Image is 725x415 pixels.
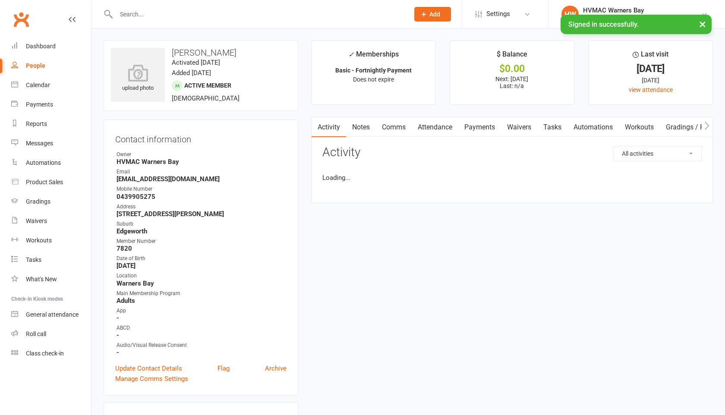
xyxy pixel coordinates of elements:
[497,49,527,64] div: $ Balance
[26,43,56,50] div: Dashboard
[322,146,702,159] h3: Activity
[10,9,32,30] a: Clubworx
[11,250,91,270] a: Tasks
[567,117,619,137] a: Automations
[458,75,566,89] p: Next: [DATE] Last: n/a
[26,179,63,185] div: Product Sales
[11,324,91,344] a: Roll call
[629,86,673,93] a: view attendance
[26,82,50,88] div: Calendar
[117,227,287,235] strong: Edgeworth
[117,203,287,211] div: Address
[561,6,579,23] div: HW
[117,193,287,201] strong: 0439905275
[486,4,510,24] span: Settings
[26,159,61,166] div: Automations
[172,94,240,102] span: [DEMOGRAPHIC_DATA]
[117,324,287,332] div: ABCD
[11,37,91,56] a: Dashboard
[11,56,91,75] a: People
[429,11,440,18] span: Add
[26,311,79,318] div: General attendance
[11,270,91,289] a: What's New
[412,117,458,137] a: Attendance
[11,75,91,95] a: Calendar
[346,117,376,137] a: Notes
[217,363,230,374] a: Flag
[117,220,287,228] div: Suburb
[172,69,211,77] time: Added [DATE]
[26,101,53,108] div: Payments
[501,117,537,137] a: Waivers
[11,153,91,173] a: Automations
[115,363,182,374] a: Update Contact Details
[117,151,287,159] div: Owner
[583,14,701,22] div: [GEOGRAPHIC_DATA] [GEOGRAPHIC_DATA]
[26,276,57,283] div: What's New
[11,114,91,134] a: Reports
[596,75,705,85] div: [DATE]
[568,20,639,28] span: Signed in successfully.
[26,217,47,224] div: Waivers
[117,255,287,263] div: Date of Birth
[111,64,165,93] div: upload photo
[117,175,287,183] strong: [EMAIL_ADDRESS][DOMAIN_NAME]
[11,173,91,192] a: Product Sales
[26,350,64,357] div: Class check-in
[117,185,287,193] div: Mobile Number
[11,305,91,324] a: General attendance kiosk mode
[117,341,287,349] div: Audio/Visual Release Consent
[117,280,287,287] strong: Warners Bay
[11,344,91,363] a: Class kiosk mode
[458,64,566,73] div: $0.00
[335,67,412,74] strong: Basic - Fortnightly Payment
[115,374,188,384] a: Manage Comms Settings
[322,173,702,183] li: Loading...
[172,59,220,66] time: Activated [DATE]
[113,8,403,20] input: Search...
[117,210,287,218] strong: [STREET_ADDRESS][PERSON_NAME]
[26,140,53,147] div: Messages
[537,117,567,137] a: Tasks
[117,331,287,339] strong: -
[26,120,47,127] div: Reports
[695,15,710,33] button: ×
[117,297,287,305] strong: Adults
[115,131,287,144] h3: Contact information
[26,330,46,337] div: Roll call
[117,349,287,356] strong: -
[376,117,412,137] a: Comms
[117,168,287,176] div: Email
[117,314,287,322] strong: -
[117,262,287,270] strong: [DATE]
[11,134,91,153] a: Messages
[11,95,91,114] a: Payments
[265,363,287,374] a: Archive
[348,49,399,65] div: Memberships
[26,237,52,244] div: Workouts
[348,50,354,59] i: ✓
[184,82,231,89] span: Active member
[633,49,668,64] div: Last visit
[117,289,287,298] div: Main Membership Program
[619,117,660,137] a: Workouts
[117,272,287,280] div: Location
[11,211,91,231] a: Waivers
[117,237,287,245] div: Member Number
[596,64,705,73] div: [DATE]
[414,7,451,22] button: Add
[312,117,346,137] a: Activity
[26,62,45,69] div: People
[11,231,91,250] a: Workouts
[111,48,291,57] h3: [PERSON_NAME]
[117,245,287,252] strong: 7820
[117,158,287,166] strong: HVMAC Warners Bay
[583,6,701,14] div: HVMAC Warners Bay
[26,256,41,263] div: Tasks
[458,117,501,137] a: Payments
[353,76,394,83] span: Does not expire
[117,307,287,315] div: App
[26,198,50,205] div: Gradings
[11,192,91,211] a: Gradings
